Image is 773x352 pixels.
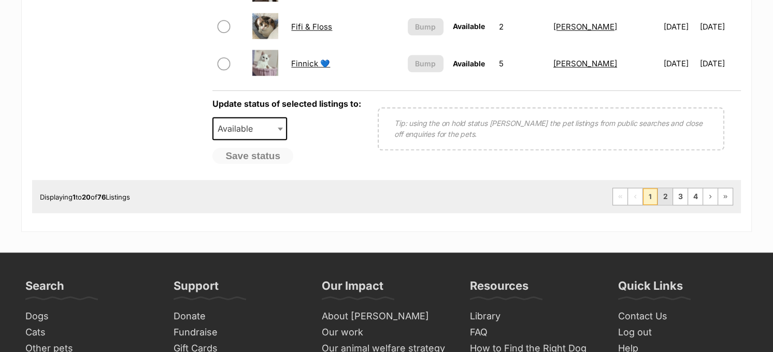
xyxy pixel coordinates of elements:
[169,325,307,341] a: Fundraise
[212,148,293,164] button: Save status
[453,59,485,68] span: Available
[408,18,443,35] button: Bump
[612,188,733,205] nav: Pagination
[659,9,699,45] td: [DATE]
[658,188,672,205] a: Page 2
[553,59,617,68] a: [PERSON_NAME]
[40,193,130,201] span: Displaying to of Listings
[212,98,361,109] label: Update status of selected listings to:
[408,55,443,72] button: Bump
[494,46,548,81] td: 5
[688,188,703,205] a: Page 4
[613,188,627,205] span: First page
[614,325,752,341] a: Log out
[394,118,708,139] p: Tip: using the on hold status [PERSON_NAME] the pet listings from public searches and close off e...
[628,188,642,205] span: Previous page
[318,308,455,325] a: About [PERSON_NAME]
[494,9,548,45] td: 2
[415,58,436,69] span: Bump
[213,121,263,136] span: Available
[291,22,332,32] a: Fifi & Floss
[25,278,64,299] h3: Search
[703,188,718,205] a: Next page
[21,308,159,325] a: Dogs
[466,325,604,341] a: FAQ
[700,46,740,81] td: [DATE]
[318,325,455,341] a: Our work
[73,193,76,201] strong: 1
[82,193,91,201] strong: 20
[97,193,106,201] strong: 76
[718,188,733,205] a: Last page
[466,308,604,325] a: Library
[415,21,436,32] span: Bump
[643,188,657,205] span: Page 1
[21,325,159,341] a: Cats
[659,46,699,81] td: [DATE]
[212,117,287,140] span: Available
[673,188,688,205] a: Page 3
[322,278,383,299] h3: Our Impact
[252,13,278,39] img: Fifi & Floss
[174,278,219,299] h3: Support
[291,59,330,68] a: Finnick 💙
[453,22,485,31] span: Available
[614,308,752,325] a: Contact Us
[700,9,740,45] td: [DATE]
[553,22,617,32] a: [PERSON_NAME]
[169,308,307,325] a: Donate
[470,278,528,299] h3: Resources
[618,278,683,299] h3: Quick Links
